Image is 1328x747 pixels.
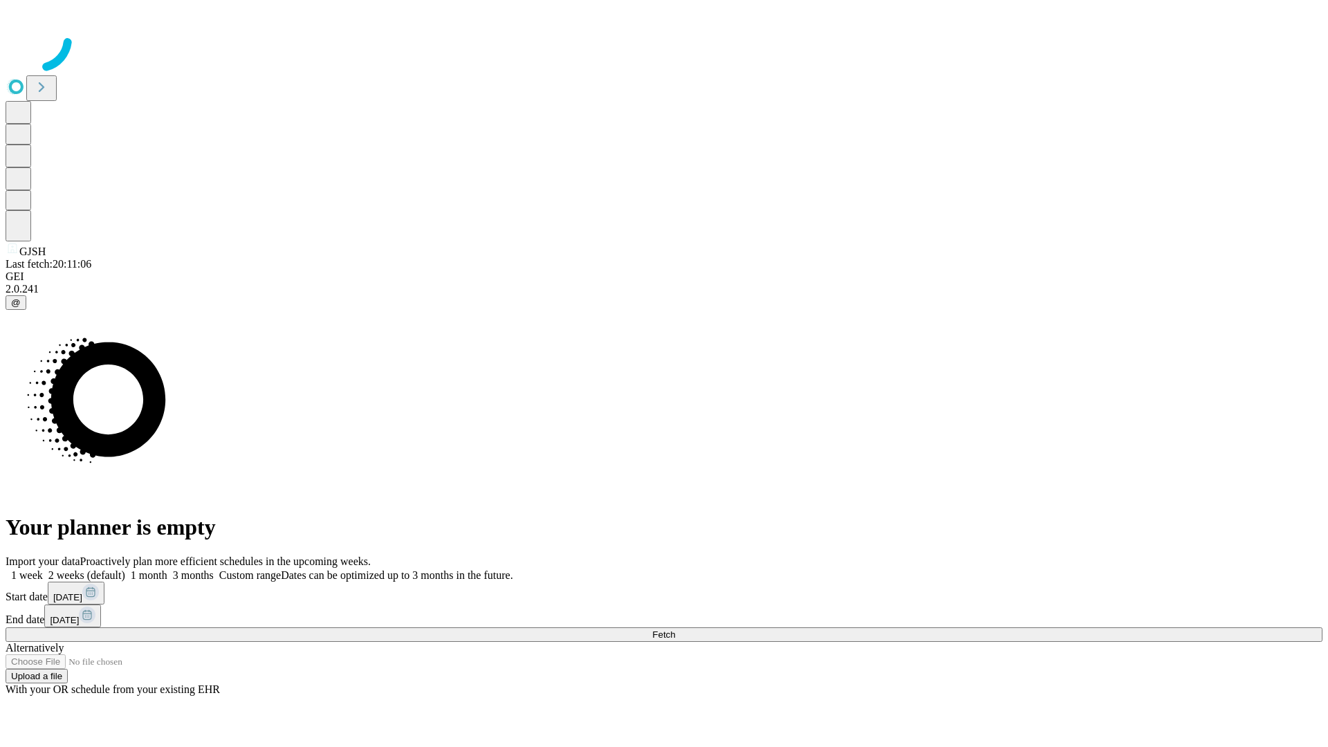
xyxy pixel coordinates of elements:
[6,295,26,310] button: @
[6,605,1322,627] div: End date
[44,605,101,627] button: [DATE]
[219,569,281,581] span: Custom range
[6,270,1322,283] div: GEI
[19,246,46,257] span: GJSH
[11,569,43,581] span: 1 week
[50,615,79,625] span: [DATE]
[53,592,82,602] span: [DATE]
[652,629,675,640] span: Fetch
[173,569,214,581] span: 3 months
[6,582,1322,605] div: Start date
[6,627,1322,642] button: Fetch
[11,297,21,308] span: @
[48,582,104,605] button: [DATE]
[6,642,64,654] span: Alternatively
[6,669,68,683] button: Upload a file
[131,569,167,581] span: 1 month
[6,555,80,567] span: Import your data
[48,569,125,581] span: 2 weeks (default)
[6,515,1322,540] h1: Your planner is empty
[6,283,1322,295] div: 2.0.241
[80,555,371,567] span: Proactively plan more efficient schedules in the upcoming weeks.
[6,258,91,270] span: Last fetch: 20:11:06
[281,569,513,581] span: Dates can be optimized up to 3 months in the future.
[6,683,220,695] span: With your OR schedule from your existing EHR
